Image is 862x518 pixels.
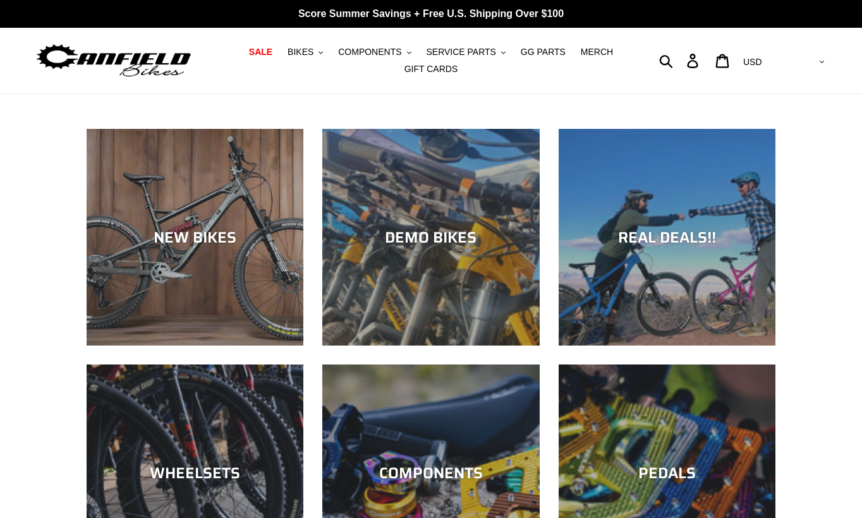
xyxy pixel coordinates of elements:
[521,47,566,57] span: GG PARTS
[404,64,458,75] span: GIFT CARDS
[35,41,193,81] img: Canfield Bikes
[426,47,495,57] span: SERVICE PARTS
[332,44,417,61] button: COMPONENTS
[249,47,272,57] span: SALE
[514,44,572,61] a: GG PARTS
[420,44,511,61] button: SERVICE PARTS
[398,61,464,78] a: GIFT CARDS
[87,129,303,346] a: NEW BIKES
[288,47,313,57] span: BIKES
[574,44,619,61] a: MERCH
[87,228,303,246] div: NEW BIKES
[87,464,303,483] div: WHEELSETS
[322,228,539,246] div: DEMO BIKES
[322,129,539,346] a: DEMO BIKES
[281,44,329,61] button: BIKES
[581,47,613,57] span: MERCH
[559,464,775,483] div: PEDALS
[559,228,775,246] div: REAL DEALS!!
[322,464,539,483] div: COMPONENTS
[559,129,775,346] a: REAL DEALS!!
[338,47,401,57] span: COMPONENTS
[243,44,279,61] a: SALE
